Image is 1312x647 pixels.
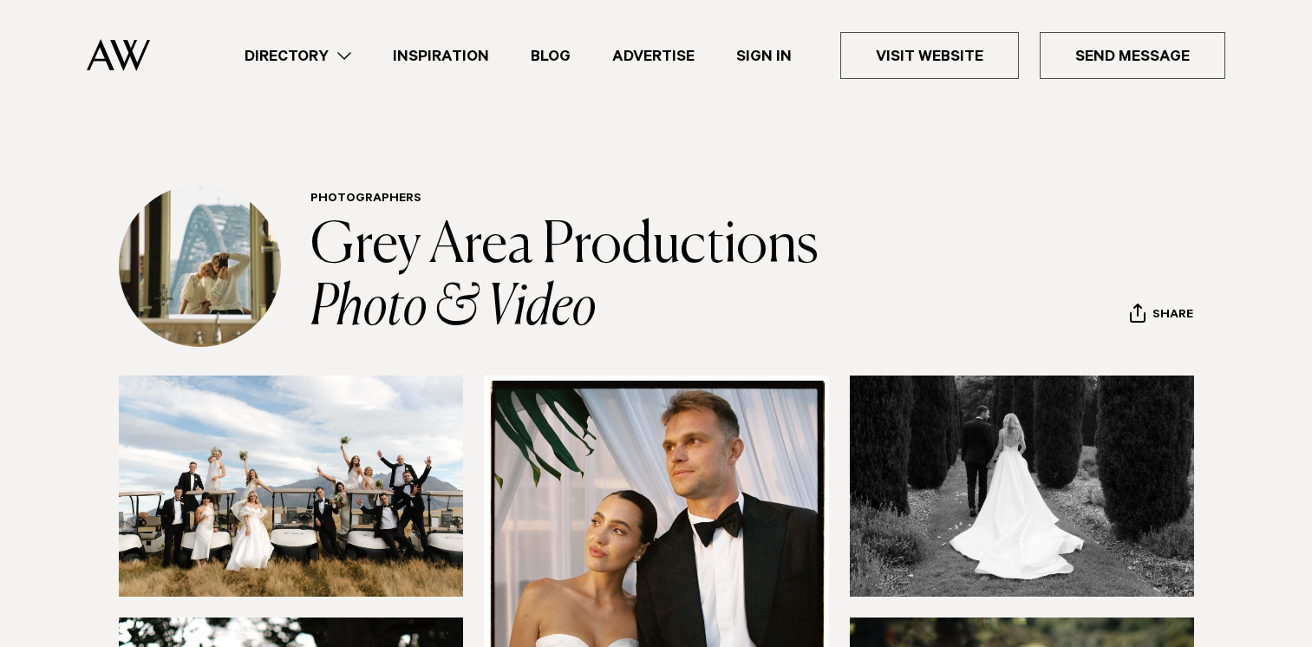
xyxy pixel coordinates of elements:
img: Auckland Weddings Logo [87,39,150,71]
a: Directory [224,44,372,68]
a: Blog [510,44,591,68]
img: Profile Avatar [119,185,281,347]
a: Grey Area Productions Photo & Video [310,219,827,337]
a: Sign In [715,44,813,68]
a: Advertise [591,44,715,68]
button: Share [1129,303,1194,329]
a: Photographers [310,193,421,206]
a: Send Message [1040,32,1225,79]
span: Share [1152,308,1193,324]
a: Inspiration [372,44,510,68]
a: Visit Website [840,32,1019,79]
